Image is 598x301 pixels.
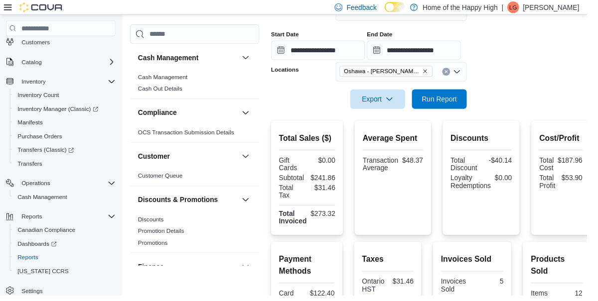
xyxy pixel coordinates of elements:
[511,1,513,13] p: |
[284,213,312,229] strong: Total Invoiced
[18,37,118,49] span: Customers
[14,147,79,159] a: Transfers (Classic)
[141,87,186,94] a: Cash Out Details
[10,132,122,146] button: Purchase Orders
[346,67,441,78] span: Oshawa - Gibb St - Friendly Stranger
[2,36,122,50] button: Customers
[18,197,68,204] span: Cash Management
[10,241,122,255] a: Dashboards
[18,230,77,238] span: Canadian Compliance
[517,1,529,13] div: Liam Goff
[141,267,242,277] button: Finance
[10,227,122,241] button: Canadian Compliance
[141,110,242,120] button: Compliance
[22,183,51,191] span: Operations
[572,177,594,185] div: $53.90
[449,283,479,299] div: Invoices Sold
[284,187,311,203] div: Total Tax
[14,119,118,131] span: Manifests
[392,2,413,12] input: Dark Mode
[374,31,400,39] label: End Date
[141,199,222,208] h3: Discounts & Promotions
[483,283,513,291] div: 5
[410,159,431,167] div: $48.37
[20,2,65,12] img: Cova
[141,175,186,183] span: Customer Queue
[22,79,46,87] span: Inventory
[397,283,422,291] div: $31.46
[141,75,191,83] span: Cash Management
[369,258,421,270] h2: Taxes
[141,131,239,139] span: OCS Transaction Submission Details
[22,293,43,301] span: Settings
[141,154,173,164] h3: Customer
[14,256,43,268] a: Reports
[461,69,469,77] button: Open list of options
[284,177,311,185] div: Subtotal
[141,220,167,227] a: Discounts
[10,90,122,104] button: Inventory Count
[133,73,264,100] div: Cash Management
[2,76,122,90] button: Inventory
[14,228,81,240] a: Canadian Compliance
[14,195,118,206] span: Cash Management
[22,216,43,224] span: Reports
[14,270,118,282] span: Washington CCRS
[420,91,475,111] button: Run Report
[14,161,118,173] span: Transfers
[18,181,118,193] span: Operations
[374,41,469,61] input: Press the down key to open a popover containing a calendar.
[18,57,118,69] span: Catalog
[459,135,522,147] h2: Discounts
[244,153,256,165] button: Customer
[18,77,50,89] button: Inventory
[492,159,522,167] div: -$40.14
[18,57,46,69] button: Catalog
[549,135,593,147] h2: Cost/Profit
[430,96,465,106] span: Run Report
[276,41,372,61] input: Press the down key to open a popover containing a calendar.
[276,31,304,39] label: Start Date
[18,93,60,101] span: Inventory Count
[353,2,383,12] span: Feedback
[141,110,180,120] h3: Compliance
[450,69,458,77] button: Clear input
[14,147,118,159] span: Transfers (Classic)
[18,214,47,226] button: Reports
[18,135,63,143] span: Purchase Orders
[141,154,242,164] button: Customer
[357,91,413,111] button: Export
[141,54,202,64] h3: Cash Management
[14,242,62,254] a: Dashboards
[14,228,118,240] span: Canadian Compliance
[549,177,568,193] div: Total Profit
[18,163,43,171] span: Transfers
[18,258,39,266] span: Reports
[2,56,122,70] button: Catalog
[141,75,191,82] a: Cash Management
[141,243,171,251] span: Promotions
[10,160,122,174] button: Transfers
[315,177,342,185] div: $241.86
[18,107,100,115] span: Inventory Manager (Classic)
[14,256,118,268] span: Reports
[14,91,64,103] a: Inventory Count
[141,199,242,208] button: Discounts & Promotions
[14,161,47,173] a: Transfers
[2,213,122,227] button: Reports
[519,1,527,13] span: LG
[14,119,47,131] a: Manifests
[244,198,256,209] button: Discounts & Promotions
[244,109,256,121] button: Compliance
[14,105,118,117] span: Inventory Manager (Classic)
[549,159,564,175] div: Total Cost
[141,87,186,95] span: Cash Out Details
[244,53,256,65] button: Cash Management
[141,54,242,64] button: Cash Management
[284,258,341,282] h2: Payment Methods
[141,131,239,138] a: OCS Transaction Submission Details
[141,231,188,239] span: Promotion Details
[14,133,118,145] span: Purchase Orders
[276,67,304,75] label: Locations
[14,91,118,103] span: Inventory Count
